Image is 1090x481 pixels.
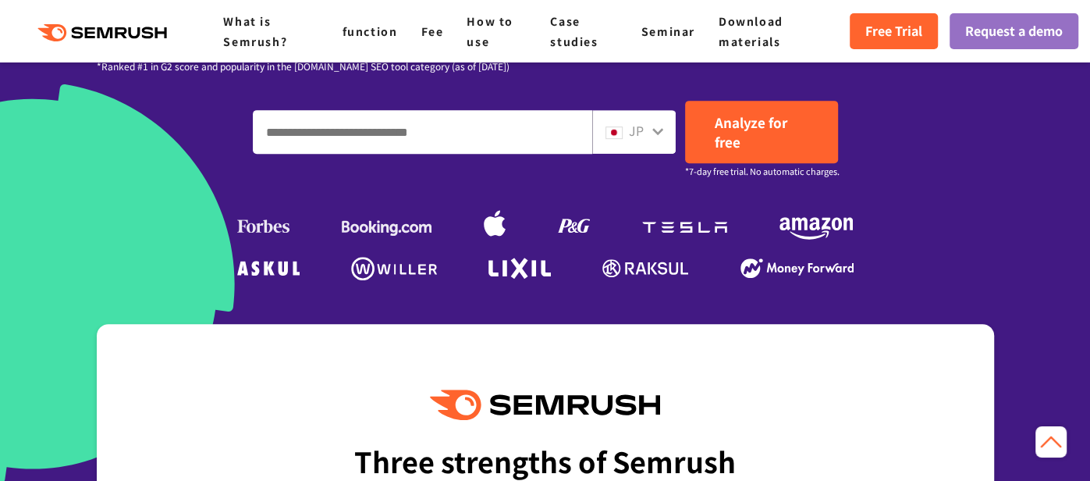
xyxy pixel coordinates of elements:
a: Request a demo [950,13,1078,49]
a: What is Semrush? [223,13,287,49]
img: Semrush [430,390,659,420]
font: *Ranked #1 in G2 score and popularity in the [DOMAIN_NAME] SEO tool category (as of [DATE]) [97,59,509,73]
a: Fee [421,23,443,39]
a: Case studies [550,13,598,49]
font: Request a demo [965,21,1063,40]
a: Download materials [719,13,783,49]
font: Analyze for free [715,112,787,151]
a: Analyze for free [685,101,838,163]
a: How to use [467,13,513,49]
font: Three strengths of Semrush [354,440,736,481]
font: JP [629,121,644,140]
font: *7-day free trial. No automatic charges. [685,165,840,177]
font: Free Trial [865,21,922,40]
a: Free Trial [850,13,938,49]
a: Seminar [641,23,695,39]
input: Enter a domain, keyword or URL [254,111,591,153]
a: function [343,23,398,39]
